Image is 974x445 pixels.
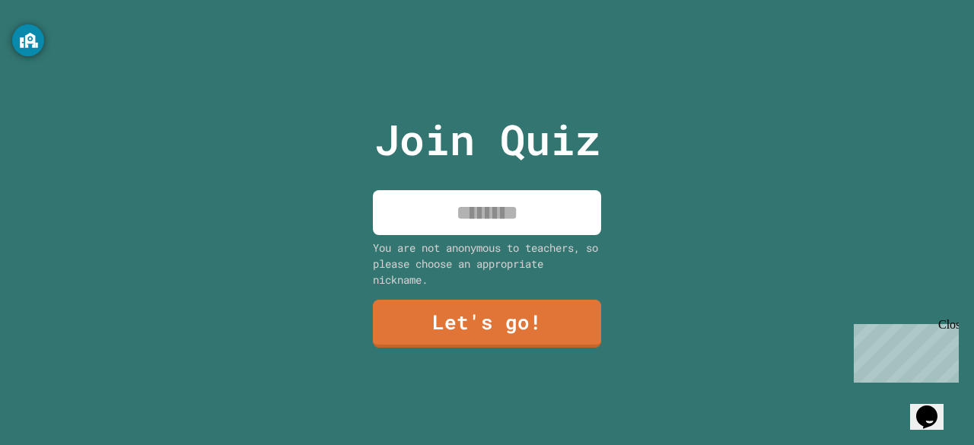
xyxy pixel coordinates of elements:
div: Chat with us now!Close [6,6,105,97]
p: Join Quiz [374,108,600,171]
iframe: chat widget [910,384,959,430]
a: Let's go! [373,300,601,348]
iframe: chat widget [848,318,959,383]
div: You are not anonymous to teachers, so please choose an appropriate nickname. [373,240,601,288]
button: GoGuardian Privacy Information [12,24,44,56]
